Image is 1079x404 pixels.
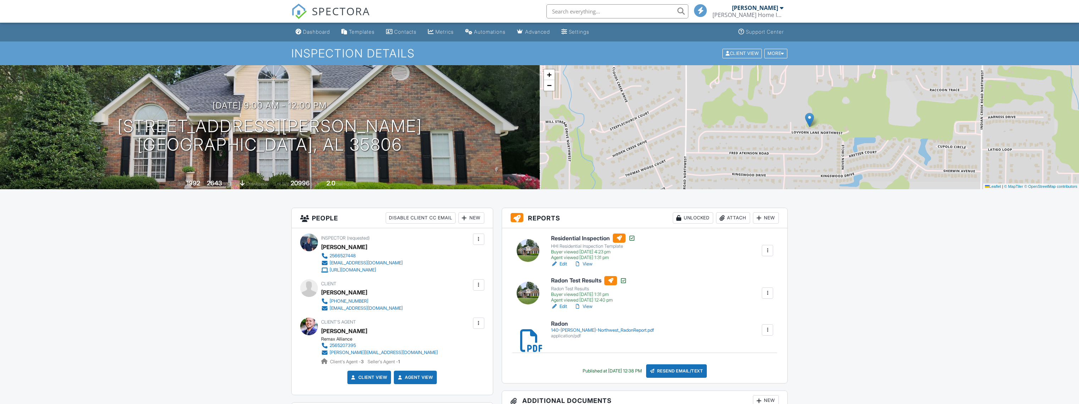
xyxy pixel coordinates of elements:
[321,342,438,349] a: 2565207395
[462,26,508,39] a: Automations (Basic)
[186,179,200,187] div: 1992
[275,181,290,186] span: Lot Size
[551,234,635,260] a: Residential Inspection HHI Residential Inspection Template Buyer viewed [DATE] 4:23 pm Agent view...
[330,343,356,348] div: 2565207395
[368,359,400,364] span: Seller's Agent -
[361,359,364,364] strong: 3
[732,4,778,11] div: [PERSON_NAME]
[551,276,627,303] a: Radon Test Results Radon Test Results Buyer viewed [DATE] 1:31 pm Agent viewed [DATE] 12:40 pm
[338,26,378,39] a: Templates
[551,321,654,327] h6: Radon
[321,242,367,252] div: [PERSON_NAME]
[321,298,403,305] a: [PHONE_NUMBER]
[347,235,370,241] span: (requested)
[551,327,654,333] div: 140-[PERSON_NAME]-Northwest_RadonReport.pdf
[546,4,688,18] input: Search everything...
[213,101,327,110] h3: [DATE] 9:00 am - 12:00 pm
[1002,184,1003,189] span: |
[712,11,783,18] div: Haines Home Inspections, LLC
[383,26,419,39] a: Contacts
[177,181,185,186] span: Built
[514,26,553,39] a: Advanced
[646,364,707,378] div: Resend Email/Text
[326,179,335,187] div: 2.0
[117,117,422,155] h1: [STREET_ADDRESS][PERSON_NAME] [GEOGRAPHIC_DATA], AL 35806
[398,359,400,364] strong: 1
[551,286,627,292] div: Radon Test Results
[303,29,330,35] div: Dashboard
[544,69,555,80] a: Zoom in
[330,305,403,311] div: [EMAIL_ADDRESS][DOMAIN_NAME]
[547,70,551,79] span: +
[321,336,444,342] div: Remax Alliance
[336,181,357,186] span: bathrooms
[474,29,506,35] div: Automations
[1024,184,1077,189] a: © OpenStreetMap contributors
[574,303,593,310] a: View
[435,29,454,35] div: Metrics
[544,80,555,91] a: Zoom out
[396,374,433,381] a: Agent View
[321,259,403,266] a: [EMAIL_ADDRESS][DOMAIN_NAME]
[321,281,336,286] span: Client
[551,243,635,249] div: HHI Residential Inspection Template
[291,179,310,187] div: 20996
[394,29,417,35] div: Contacts
[321,266,403,274] a: [URL][DOMAIN_NAME]
[350,374,387,381] a: Client View
[330,359,365,364] span: Client's Agent -
[321,305,403,312] a: [EMAIL_ADDRESS][DOMAIN_NAME]
[321,349,438,356] a: [PERSON_NAME][EMAIL_ADDRESS][DOMAIN_NAME]
[330,260,403,266] div: [EMAIL_ADDRESS][DOMAIN_NAME]
[293,26,333,39] a: Dashboard
[349,29,375,35] div: Templates
[502,208,788,228] h3: Reports
[716,212,750,224] div: Attach
[321,319,356,325] span: Client's Agent
[223,181,233,186] span: sq. ft.
[764,49,787,58] div: More
[386,212,456,224] div: Disable Client CC Email
[736,26,787,39] a: Support Center
[321,287,367,298] div: [PERSON_NAME]
[551,260,567,268] a: Edit
[551,234,635,243] h6: Residential Inspection
[583,368,642,374] div: Published at [DATE] 12:38 PM
[312,4,370,18] span: SPECTORA
[985,184,1001,189] a: Leaflet
[292,208,493,228] h3: People
[330,298,368,304] div: [PHONE_NUMBER]
[551,276,627,285] h6: Radon Test Results
[569,29,589,35] div: Settings
[551,303,567,310] a: Edit
[291,47,788,60] h1: Inspection Details
[321,235,346,241] span: Inspector
[458,212,484,224] div: New
[551,333,654,339] div: application/pdf
[321,252,403,259] a: 2566527448
[291,10,370,24] a: SPECTORA
[291,4,307,19] img: The Best Home Inspection Software - Spectora
[673,212,713,224] div: Unlocked
[551,255,635,260] div: Agent viewed [DATE] 1:31 pm
[330,253,356,259] div: 2566527448
[425,26,457,39] a: Metrics
[246,181,268,186] span: crawlspace
[551,297,627,303] div: Agent viewed [DATE] 12:40 pm
[805,113,814,127] img: Marker
[551,321,654,339] a: Radon 140-[PERSON_NAME]-Northwest_RadonReport.pdf application/pdf
[551,249,635,255] div: Buyer viewed [DATE] 4:23 pm
[330,350,438,355] div: [PERSON_NAME][EMAIL_ADDRESS][DOMAIN_NAME]
[746,29,784,35] div: Support Center
[321,326,367,336] a: [PERSON_NAME]
[722,49,762,58] div: Client View
[330,267,376,273] div: [URL][DOMAIN_NAME]
[574,260,593,268] a: View
[1004,184,1023,189] a: © MapTiler
[722,50,764,56] a: Client View
[547,81,551,90] span: −
[753,212,779,224] div: New
[558,26,592,39] a: Settings
[311,181,320,186] span: sq.ft.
